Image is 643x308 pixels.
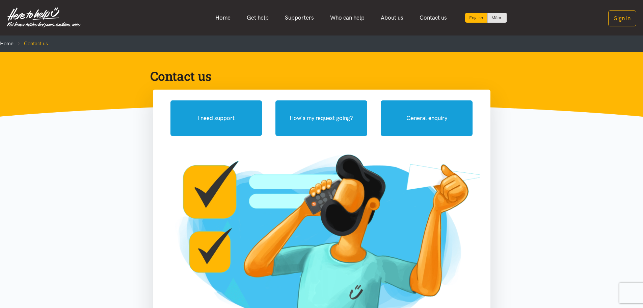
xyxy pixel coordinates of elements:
div: Language toggle [465,13,507,23]
div: Current language [465,13,487,23]
button: I need support [170,100,262,136]
button: How's my request going? [275,100,367,136]
a: Switch to Te Reo Māori [487,13,507,23]
a: Supporters [277,10,322,25]
button: Sign in [608,10,636,26]
button: General enquiry [381,100,473,136]
h1: Contact us [150,68,482,84]
img: Home [7,7,81,28]
a: Get help [239,10,277,25]
li: Contact us [14,40,48,48]
a: Home [207,10,239,25]
a: Contact us [411,10,455,25]
a: Who can help [322,10,373,25]
a: About us [373,10,411,25]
